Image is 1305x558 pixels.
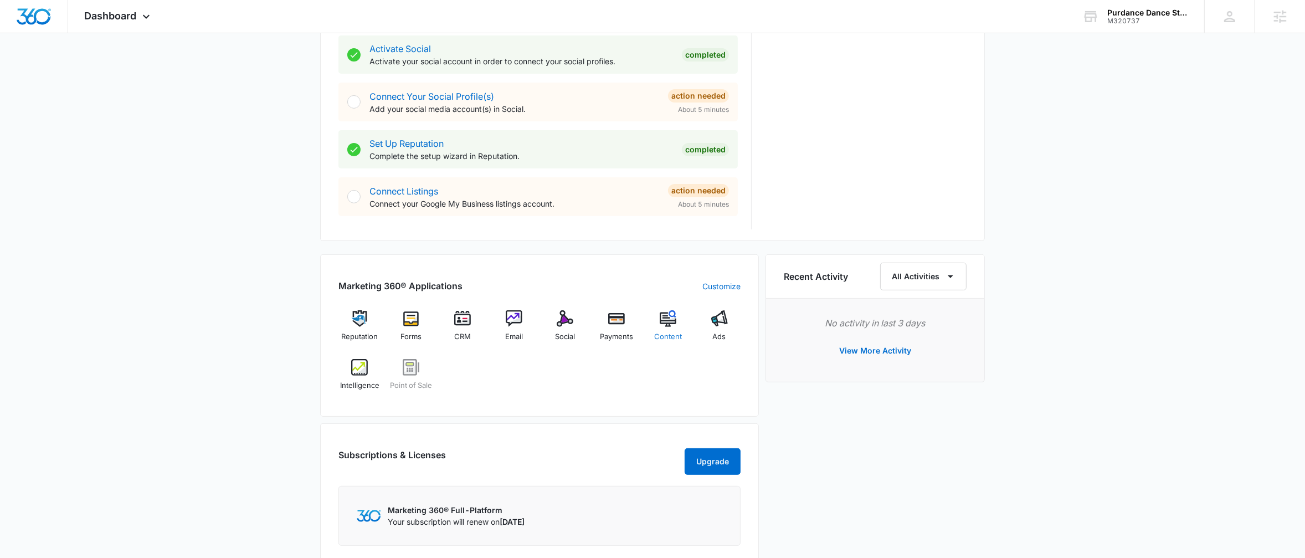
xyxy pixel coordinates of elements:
span: Forms [400,331,422,342]
span: Dashboard [85,10,137,22]
span: Content [654,331,682,342]
a: Email [492,310,535,350]
a: Content [647,310,690,350]
span: Ads [713,331,726,342]
h6: Recent Activity [784,270,848,283]
div: Completed [682,143,729,156]
span: Point of Sale [390,380,432,391]
a: Forms [390,310,433,350]
span: Reputation [341,331,378,342]
a: Payments [595,310,638,350]
span: About 5 minutes [678,199,729,209]
span: Intelligence [340,380,379,391]
div: account name [1107,8,1188,17]
img: Marketing 360 Logo [357,510,381,521]
a: Social [544,310,587,350]
a: Connect Your Social Profile(s) [369,91,494,102]
div: Action Needed [668,89,729,103]
a: Connect Listings [369,186,438,197]
p: Activate your social account in order to connect your social profiles. [369,55,673,67]
a: Activate Social [369,43,431,54]
a: Ads [698,310,741,350]
a: Set Up Reputation [369,138,444,149]
button: All Activities [880,263,967,290]
h2: Subscriptions & Licenses [338,448,446,470]
a: Point of Sale [390,359,433,399]
a: Customize [702,280,741,292]
button: View More Activity [828,337,922,364]
p: Complete the setup wizard in Reputation. [369,150,673,162]
div: Completed [682,48,729,62]
button: Upgrade [685,448,741,475]
p: Connect your Google My Business listings account. [369,198,659,209]
span: [DATE] [500,517,525,526]
a: Intelligence [338,359,381,399]
span: About 5 minutes [678,105,729,115]
span: Email [505,331,523,342]
div: account id [1107,17,1188,25]
h2: Marketing 360® Applications [338,279,463,293]
p: Marketing 360® Full-Platform [388,504,525,516]
span: CRM [454,331,471,342]
a: Reputation [338,310,381,350]
a: CRM [441,310,484,350]
span: Payments [600,331,633,342]
p: Your subscription will renew on [388,516,525,528]
p: No activity in last 3 days [784,316,967,330]
p: Add your social media account(s) in Social. [369,103,659,115]
span: Social [555,331,575,342]
div: Action Needed [668,184,729,197]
